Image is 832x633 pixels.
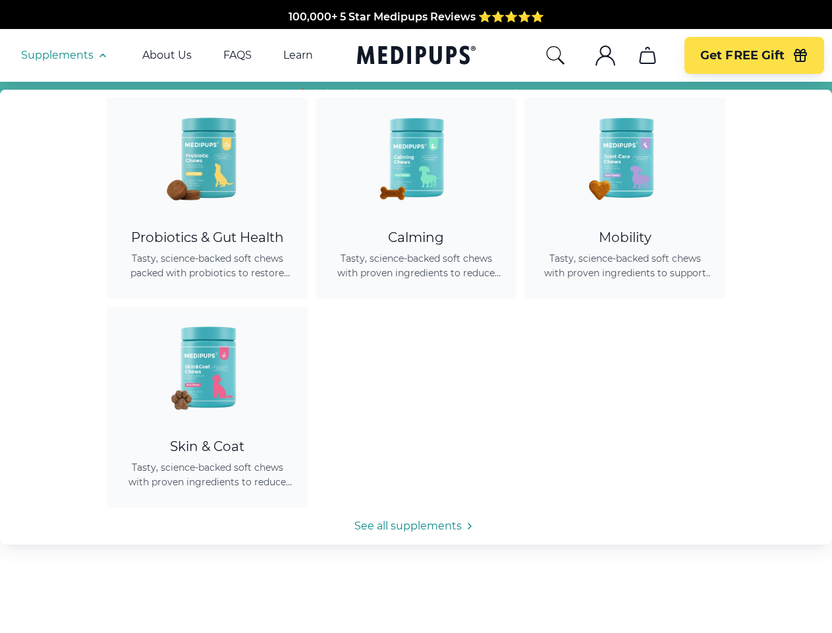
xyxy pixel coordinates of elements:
span: Tasty, science-backed soft chews with proven ingredients to reduce shedding, promote healthy skin... [123,460,292,489]
a: FAQS [223,49,252,62]
a: Probiotic Dog Chews - MedipupsProbiotics & Gut HealthTasty, science-backed soft chews packed with... [107,98,308,299]
img: Probiotic Dog Chews - Medipups [148,98,267,216]
span: 100,000+ 5 Star Medipups Reviews ⭐️⭐️⭐️⭐️⭐️ [289,9,544,21]
span: Tasty, science-backed soft chews with proven ingredients to reduce anxiety, promote relaxation, a... [331,251,501,280]
a: Joint Care Chews - MedipupsMobilityTasty, science-backed soft chews with proven ingredients to su... [524,98,725,299]
img: Skin & Coat Chews - Medipups [148,307,267,425]
img: Calming Dog Chews - Medipups [357,98,476,216]
a: Skin & Coat Chews - MedipupsSkin & CoatTasty, science-backed soft chews with proven ingredients t... [107,307,308,508]
button: cart [632,40,663,71]
span: Made In The [GEOGRAPHIC_DATA] from domestic & globally sourced ingredients [197,24,635,37]
div: Calming [331,229,501,246]
span: Supplements [21,49,94,62]
img: Joint Care Chews - Medipups [566,98,684,216]
div: Probiotics & Gut Health [123,229,292,246]
a: Calming Dog Chews - MedipupsCalmingTasty, science-backed soft chews with proven ingredients to re... [316,98,516,299]
span: Tasty, science-backed soft chews packed with probiotics to restore gut balance, ease itching, sup... [123,251,292,280]
div: Skin & Coat [123,438,292,455]
button: search [545,45,566,66]
button: Supplements [21,47,111,63]
button: account [590,40,621,71]
a: About Us [142,49,192,62]
button: Get FREE Gift [684,37,824,74]
a: Learn [283,49,313,62]
div: Mobility [540,229,709,246]
span: Tasty, science-backed soft chews with proven ingredients to support joint health, improve mobilit... [540,251,709,280]
a: Medipups [357,43,476,70]
span: Get FREE Gift [700,48,785,63]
